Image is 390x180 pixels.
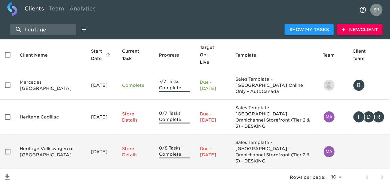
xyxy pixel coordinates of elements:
[7,2,17,16] img: logo
[324,146,335,157] img: matthew.grajales@cdk.com
[154,71,195,100] td: 7/7 Tasks Complete
[15,100,86,134] td: Heritage Cadillac
[290,26,329,34] span: Show My Tasks
[79,24,89,35] button: edit
[46,2,67,17] a: Team
[200,111,226,123] p: Due - [DATE]
[372,111,385,123] div: R
[342,26,378,34] span: New Client
[324,111,335,122] img: matthew.grajales@cdk.com
[230,71,318,100] td: Sales Template - [GEOGRAPHIC_DATA] Online Only - AutoCanada
[356,2,370,17] button: notifications
[337,24,383,35] button: NewClient
[353,79,365,91] div: B
[86,100,117,134] td: [DATE]
[285,24,334,35] button: Show My Tasks
[353,47,385,62] span: Client Team
[363,111,375,123] div: D
[200,146,226,158] p: Due - [DATE]
[122,111,149,123] p: Store Details
[370,4,383,16] img: Profile
[67,2,98,17] a: Analytics
[353,79,385,91] div: byates@mbhv.ca
[86,71,117,100] td: [DATE]
[353,111,365,123] div: I
[323,79,343,91] div: ryan.tamanini@roadster.com
[15,134,86,169] td: Heritage Volkswagen of [GEOGRAPHIC_DATA]
[230,134,318,169] td: Sales Template - [GEOGRAPHIC_DATA] - Omnichannel Storefront (Tier 2 & 3) - DESKING
[86,134,117,169] td: [DATE]
[159,51,187,59] span: Progress
[22,2,46,17] a: Clients
[122,146,149,158] p: Store Details
[122,47,149,62] span: Current Task
[353,111,385,123] div: ingy@ehautomotive.com, dgaynor@heritagecadillac.net, rsteadman@heritagecadillac.net
[324,80,335,91] img: ryan.tamanini@roadster.com
[154,134,195,169] td: 0/8 Tasks Complete
[323,146,343,158] div: matthew.grajales@cdk.com
[91,47,112,62] span: Start Date
[323,111,343,123] div: matthew.grajales@cdk.com
[122,82,149,88] p: Complete
[154,100,195,134] td: 0/7 Tasks Complete
[323,51,343,59] span: Team
[230,100,318,134] td: Sales Template - [GEOGRAPHIC_DATA] - Omnichannel Storefront (Tier 2 & 3) - DESKING
[20,51,56,59] span: Client Name
[200,44,218,66] span: Calculated based on the start date and the duration of all Tasks contained in this Hub.
[200,44,226,66] span: Target Go-Live
[235,51,264,59] span: Template
[122,47,141,62] span: Current Task
[15,71,86,100] td: Mercedes [GEOGRAPHIC_DATA]
[200,79,226,91] p: Due - [DATE]
[10,24,76,35] input: search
